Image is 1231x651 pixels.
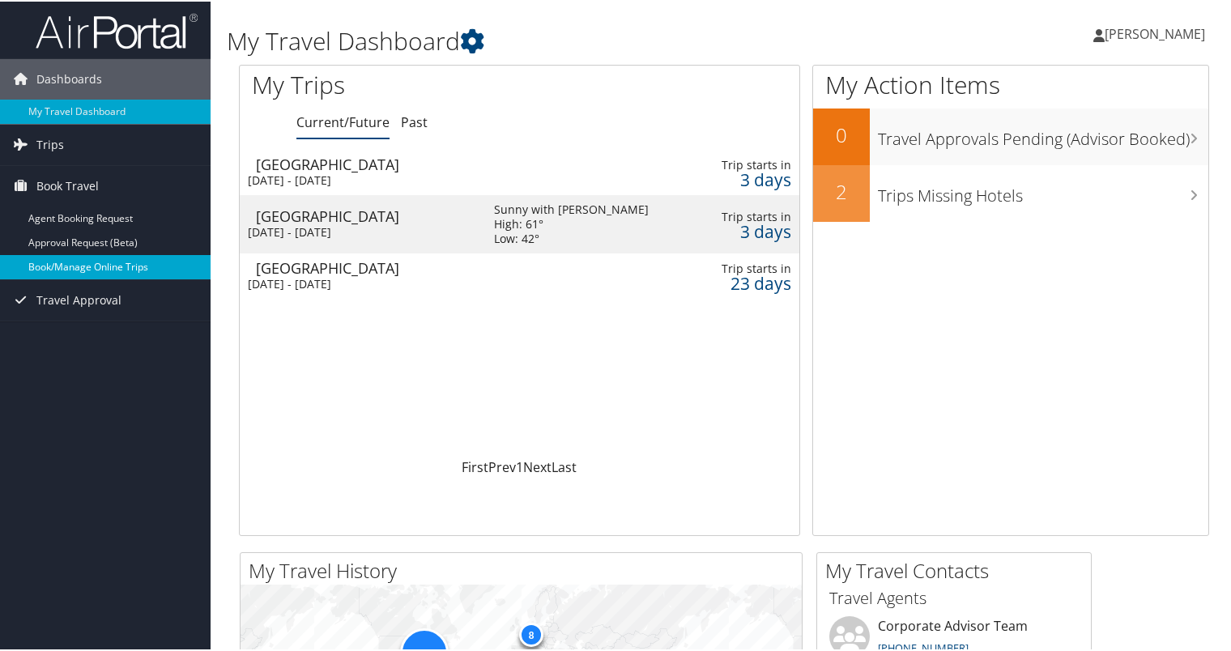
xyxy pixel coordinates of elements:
[813,177,870,204] h2: 2
[709,260,790,274] div: Trip starts in
[519,620,543,645] div: 8
[36,164,99,205] span: Book Travel
[552,457,577,474] a: Last
[401,112,428,130] a: Past
[494,230,649,245] div: Low: 42°
[462,457,488,474] a: First
[709,208,790,223] div: Trip starts in
[516,457,523,474] a: 1
[248,172,470,186] div: [DATE] - [DATE]
[296,112,390,130] a: Current/Future
[813,66,1208,100] h1: My Action Items
[494,215,649,230] div: High: 61°
[825,555,1091,583] h2: My Travel Contacts
[1093,8,1221,57] a: [PERSON_NAME]
[829,585,1079,608] h3: Travel Agents
[248,275,470,290] div: [DATE] - [DATE]
[36,279,121,319] span: Travel Approval
[36,123,64,164] span: Trips
[494,201,649,215] div: Sunny with [PERSON_NAME]
[1105,23,1205,41] span: [PERSON_NAME]
[813,107,1208,164] a: 0Travel Approvals Pending (Advisor Booked)
[709,223,790,237] div: 3 days
[878,118,1208,149] h3: Travel Approvals Pending (Advisor Booked)
[248,223,470,238] div: [DATE] - [DATE]
[252,66,554,100] h1: My Trips
[256,155,478,170] div: [GEOGRAPHIC_DATA]
[36,11,198,49] img: airportal-logo.png
[523,457,552,474] a: Next
[813,120,870,147] h2: 0
[36,57,102,98] span: Dashboards
[227,23,890,57] h1: My Travel Dashboard
[256,207,478,222] div: [GEOGRAPHIC_DATA]
[256,259,478,274] div: [GEOGRAPHIC_DATA]
[709,171,790,185] div: 3 days
[878,175,1208,206] h3: Trips Missing Hotels
[249,555,802,583] h2: My Travel History
[709,274,790,289] div: 23 days
[488,457,516,474] a: Prev
[813,164,1208,220] a: 2Trips Missing Hotels
[709,156,790,171] div: Trip starts in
